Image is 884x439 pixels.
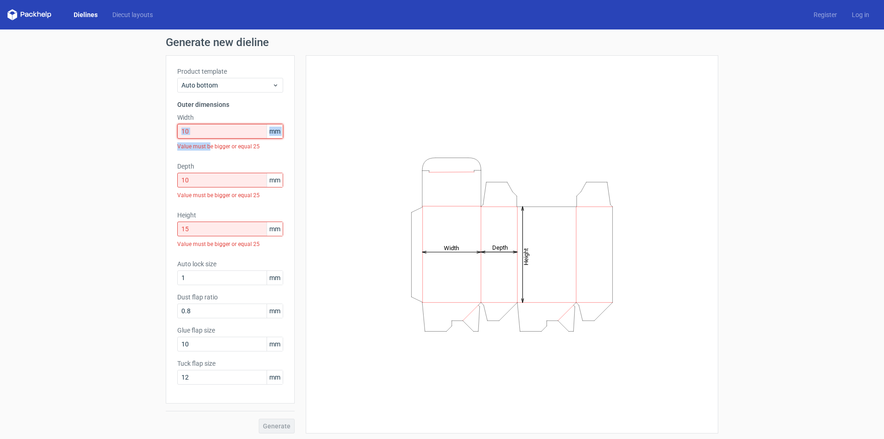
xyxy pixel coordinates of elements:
[177,326,283,335] label: Glue flap size
[166,37,718,48] h1: Generate new dieline
[267,173,283,187] span: mm
[66,10,105,19] a: Dielines
[267,271,283,285] span: mm
[177,162,283,171] label: Depth
[181,81,272,90] span: Auto bottom
[177,67,283,76] label: Product template
[267,337,283,351] span: mm
[267,124,283,138] span: mm
[267,222,283,236] span: mm
[177,211,283,220] label: Height
[177,100,283,109] h3: Outer dimensions
[177,113,283,122] label: Width
[267,370,283,384] span: mm
[177,187,283,203] div: Value must be bigger or equal 25
[492,244,508,251] tspan: Depth
[177,359,283,368] label: Tuck flap size
[844,10,877,19] a: Log in
[444,244,459,251] tspan: Width
[177,259,283,269] label: Auto lock size
[177,293,283,302] label: Dust flap ratio
[177,139,283,154] div: Value must be bigger or equal 25
[523,248,529,265] tspan: Height
[267,304,283,318] span: mm
[105,10,160,19] a: Diecut layouts
[177,236,283,252] div: Value must be bigger or equal 25
[806,10,844,19] a: Register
